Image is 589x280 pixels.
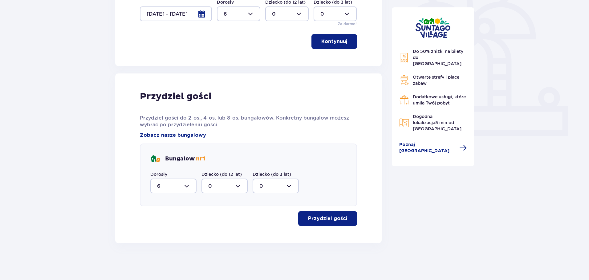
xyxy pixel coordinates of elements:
[413,49,463,66] span: Do 50% zniżki na bilety do [GEOGRAPHIC_DATA]
[140,132,206,139] a: Zobacz nasze bungalowy
[415,17,450,38] img: Suntago Village
[338,21,357,27] p: Za darmo!
[150,171,167,177] label: Dorosły
[399,95,409,105] img: Restaurant Icon
[435,120,449,125] span: 5 min.
[201,171,242,177] label: Dziecko (do 12 lat)
[196,155,205,162] span: nr 1
[140,91,211,102] p: Przydziel gości
[413,94,466,105] span: Dodatkowe usługi, które umilą Twój pobyt
[399,142,456,154] span: Poznaj [GEOGRAPHIC_DATA]
[311,34,357,49] button: Kontynuuj
[399,53,409,63] img: Discount Icon
[165,155,205,163] p: Bungalow
[399,118,409,128] img: Map Icon
[399,142,467,154] a: Poznaj [GEOGRAPHIC_DATA]
[399,75,409,85] img: Grill Icon
[413,75,459,86] span: Otwarte strefy i place zabaw
[308,215,347,222] p: Przydziel gości
[140,115,357,128] p: Przydziel gości do 2-os., 4-os. lub 8-os. bungalowów. Konkretny bungalow możesz wybrać po przydzi...
[298,211,357,226] button: Przydziel gości
[253,171,291,177] label: Dziecko (do 3 lat)
[413,114,461,131] span: Dogodna lokalizacja od [GEOGRAPHIC_DATA]
[150,154,160,164] img: bungalows Icon
[321,38,347,45] p: Kontynuuj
